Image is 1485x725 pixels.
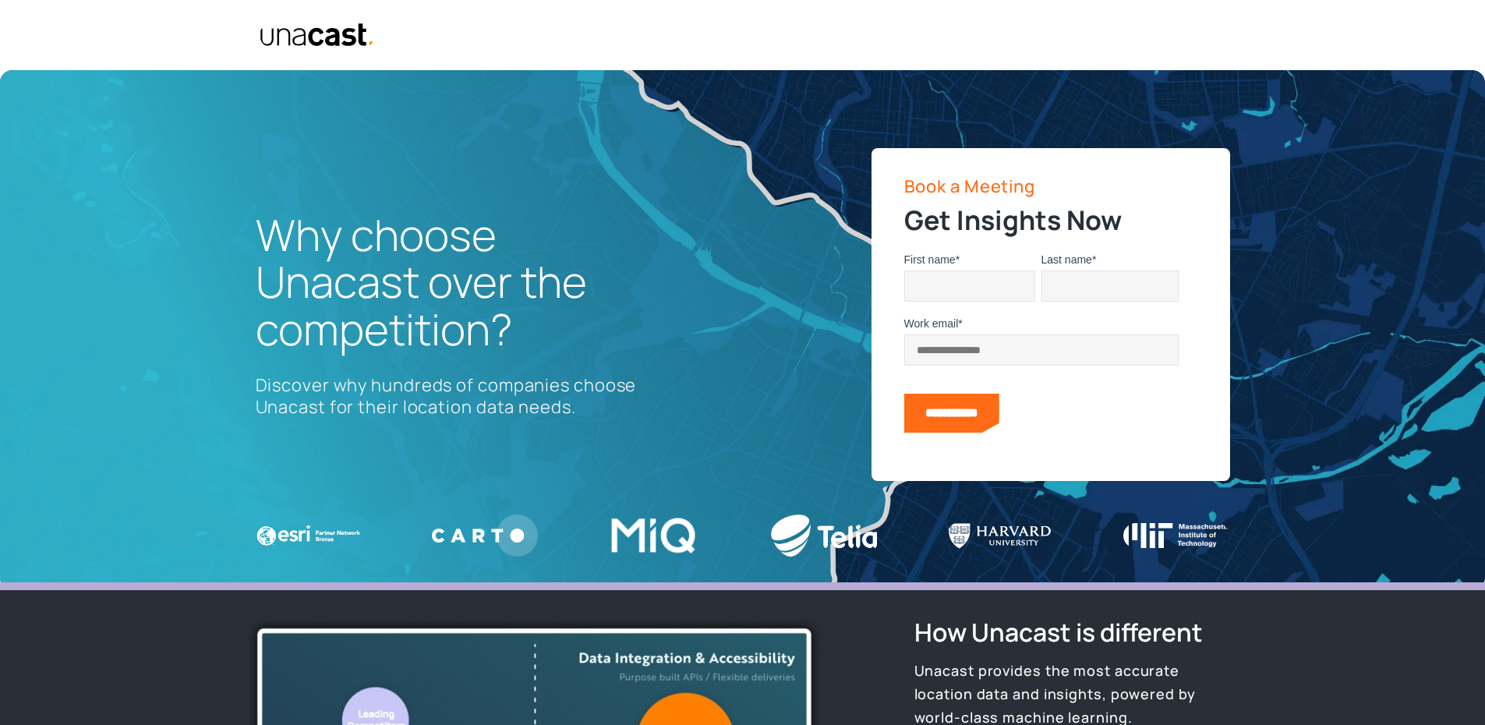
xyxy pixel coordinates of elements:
[608,514,700,557] img: MIQ logo
[771,515,877,556] img: Telia logo
[904,176,1188,196] p: Book a Meeting
[914,615,1242,649] h2: How Unacast is different
[252,23,376,48] a: home
[256,374,645,418] p: Discover why hundreds of companies choose Unacast for their location data needs.
[904,317,959,330] span: Work email
[432,515,538,556] img: Carto logo WHITE
[947,522,1053,550] img: Harvard U Logo WHITE
[1041,253,1092,266] span: Last name
[256,524,362,546] img: ESRI Logo white
[904,203,1188,237] h2: Get Insights Now
[904,253,956,266] span: First name
[256,211,645,353] h1: Why choose Unacast over the competition?
[260,23,376,48] img: Unacast text logo
[1123,523,1229,549] img: Massachusetts Institute of Technology logo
